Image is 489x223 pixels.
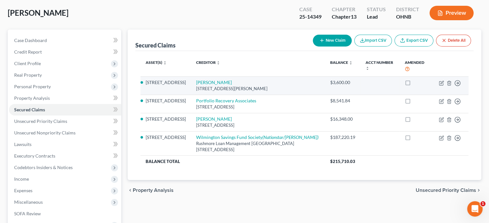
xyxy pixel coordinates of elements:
button: Preview [430,6,474,20]
a: Creditor unfold_more [196,60,220,65]
div: Chapter [332,6,357,13]
span: 1 [480,201,485,206]
li: [STREET_ADDRESS] [146,134,186,141]
i: (Nationstar/[PERSON_NAME]) [262,134,319,140]
li: [STREET_ADDRESS] [146,116,186,122]
a: [PERSON_NAME] [196,116,232,122]
div: OHNB [396,13,419,21]
span: Income [14,176,29,182]
div: Rushmore Loan Management [GEOGRAPHIC_DATA][STREET_ADDRESS] [196,141,320,152]
div: Status [367,6,386,13]
iframe: Intercom live chat [467,201,483,217]
a: Wilmington Savings Fund Society(Nationstar/[PERSON_NAME]) [196,134,319,140]
span: Property Analysis [14,95,50,101]
span: Executory Contracts [14,153,55,159]
span: Unsecured Nonpriority Claims [14,130,76,135]
div: $16,348.00 [330,116,355,122]
button: Delete All [436,35,471,47]
button: Import CSV [354,35,392,47]
i: unfold_more [349,61,352,65]
span: SOFA Review [14,211,41,216]
span: Miscellaneous [14,199,43,205]
div: District [396,6,419,13]
span: Case Dashboard [14,38,47,43]
div: $187,220.19 [330,134,355,141]
th: Balance Total [140,156,325,167]
a: Export CSV [394,35,433,47]
span: Unsecured Priority Claims [416,188,476,193]
span: Property Analysis [133,188,174,193]
i: unfold_more [216,61,220,65]
div: Lead [367,13,386,21]
div: Chapter [332,13,357,21]
div: $3,600.00 [330,79,355,86]
span: Real Property [14,72,42,78]
span: [PERSON_NAME] [8,8,68,17]
div: [STREET_ADDRESS] [196,122,320,128]
div: 25-14349 [299,13,321,21]
div: Case [299,6,321,13]
a: Credit Report [9,46,121,58]
span: Credit Report [14,49,42,55]
th: Amended [400,56,434,76]
span: $215,710.03 [330,159,355,164]
span: Client Profile [14,61,41,66]
a: Acct Number unfold_more [365,60,393,70]
a: Balance unfold_more [330,60,352,65]
span: Secured Claims [14,107,45,112]
a: Property Analysis [9,92,121,104]
span: Expenses [14,188,32,193]
div: [STREET_ADDRESS] [196,104,320,110]
span: Personal Property [14,84,51,89]
span: Codebtors Insiders & Notices [14,165,73,170]
button: New Claim [313,35,352,47]
a: SOFA Review [9,208,121,219]
button: chevron_left Property Analysis [128,188,174,193]
a: Executory Contracts [9,150,121,162]
a: Case Dashboard [9,35,121,46]
div: $8,541.84 [330,98,355,104]
span: Unsecured Priority Claims [14,118,67,124]
a: Unsecured Priority Claims [9,116,121,127]
li: [STREET_ADDRESS] [146,98,186,104]
li: [STREET_ADDRESS] [146,79,186,86]
a: Secured Claims [9,104,121,116]
i: chevron_left [128,188,133,193]
div: [STREET_ADDRESS][PERSON_NAME] [196,86,320,92]
button: Unsecured Priority Claims chevron_right [416,188,481,193]
a: Portfolio Recovery Associates [196,98,256,103]
i: chevron_right [476,188,481,193]
i: unfold_more [163,61,167,65]
a: Asset(s) unfold_more [146,60,167,65]
a: Lawsuits [9,139,121,150]
div: Secured Claims [135,41,176,49]
span: 13 [351,13,357,20]
span: Lawsuits [14,142,32,147]
a: [PERSON_NAME] [196,80,232,85]
i: unfold_more [365,66,369,70]
a: Unsecured Nonpriority Claims [9,127,121,139]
